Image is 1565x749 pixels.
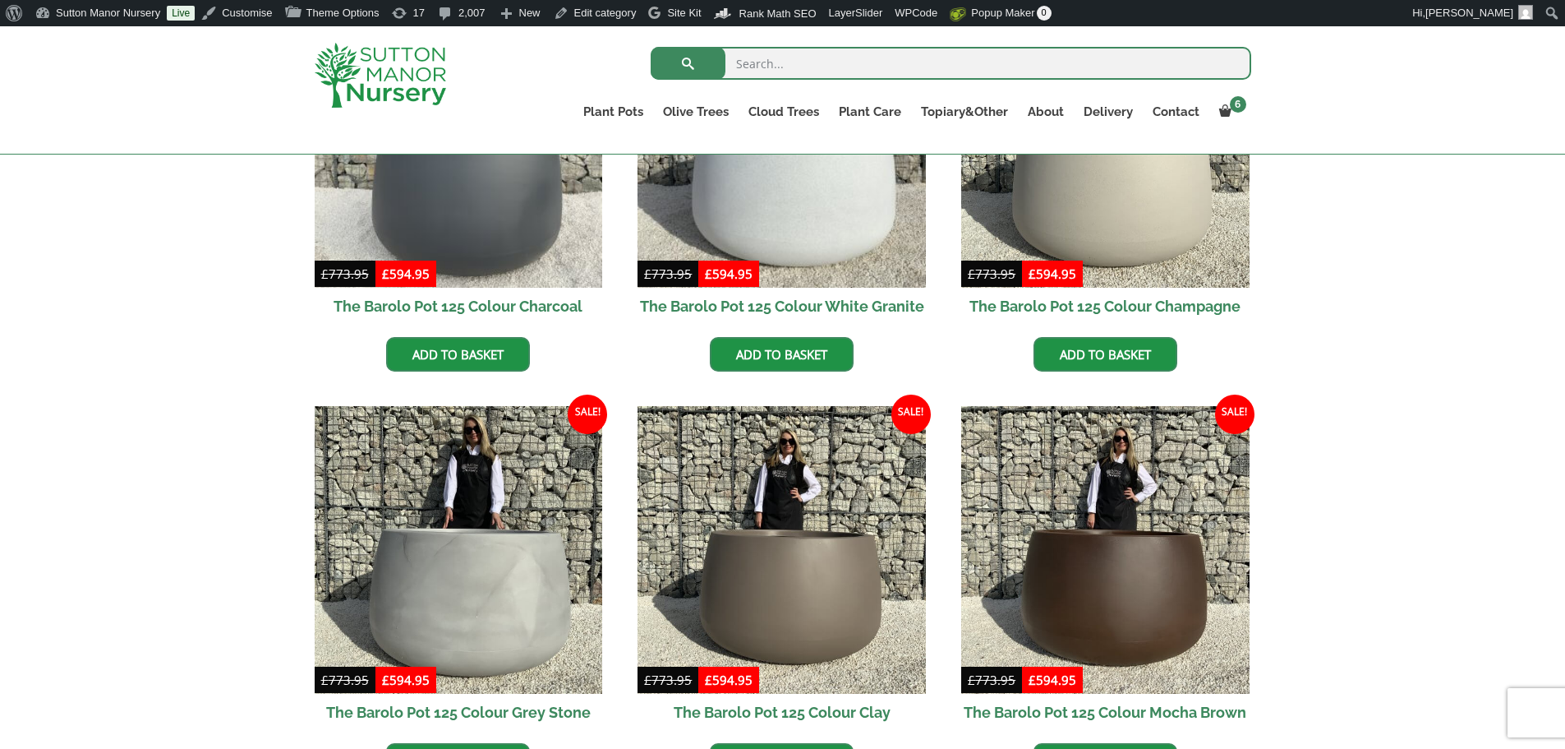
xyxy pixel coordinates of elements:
a: Olive Trees [653,100,739,123]
span: Sale! [568,395,607,434]
span: £ [321,266,329,282]
a: Plant Care [829,100,911,123]
a: Sale! The Barolo Pot 125 Colour Clay [638,406,926,732]
span: £ [1029,672,1036,688]
span: Sale! [891,395,931,434]
img: logo [315,43,446,108]
span: £ [644,266,651,282]
bdi: 773.95 [968,266,1015,282]
a: Plant Pots [573,100,653,123]
h2: The Barolo Pot 125 Colour Charcoal [315,288,603,325]
bdi: 773.95 [968,672,1015,688]
bdi: 773.95 [321,266,369,282]
span: 6 [1230,96,1246,113]
span: £ [321,672,329,688]
bdi: 773.95 [321,672,369,688]
a: Live [167,6,195,21]
span: Site Kit [667,7,701,19]
a: Add to basket: “The Barolo Pot 125 Colour Charcoal” [386,337,530,372]
h2: The Barolo Pot 125 Colour White Granite [638,288,926,325]
a: Contact [1143,100,1209,123]
span: Rank Math SEO [739,7,817,20]
bdi: 594.95 [705,672,753,688]
h2: The Barolo Pot 125 Colour Mocha Brown [961,694,1250,731]
bdi: 594.95 [382,672,430,688]
span: [PERSON_NAME] [1425,7,1513,19]
span: £ [705,672,712,688]
a: Add to basket: “The Barolo Pot 125 Colour White Granite” [710,337,854,372]
h2: The Barolo Pot 125 Colour Clay [638,694,926,731]
img: The Barolo Pot 125 Colour Grey Stone [315,406,603,695]
bdi: 773.95 [644,266,692,282]
a: Topiary&Other [911,100,1018,123]
a: Add to basket: “The Barolo Pot 125 Colour Champagne” [1033,337,1177,372]
a: Sale! The Barolo Pot 125 Colour Mocha Brown [961,406,1250,732]
span: £ [382,266,389,282]
span: £ [968,672,975,688]
span: 0 [1037,6,1052,21]
a: About [1018,100,1074,123]
bdi: 594.95 [1029,672,1076,688]
bdi: 773.95 [644,672,692,688]
span: £ [1029,266,1036,282]
a: Delivery [1074,100,1143,123]
a: Sale! The Barolo Pot 125 Colour Grey Stone [315,406,603,732]
bdi: 594.95 [1029,266,1076,282]
a: 6 [1209,100,1251,123]
img: The Barolo Pot 125 Colour Clay [638,406,926,695]
span: £ [644,672,651,688]
span: £ [382,672,389,688]
img: The Barolo Pot 125 Colour Mocha Brown [961,406,1250,695]
bdi: 594.95 [382,266,430,282]
a: Cloud Trees [739,100,829,123]
input: Search... [651,47,1251,80]
span: £ [705,266,712,282]
bdi: 594.95 [705,266,753,282]
h2: The Barolo Pot 125 Colour Grey Stone [315,694,603,731]
span: Sale! [1215,395,1254,434]
h2: The Barolo Pot 125 Colour Champagne [961,288,1250,325]
span: £ [968,266,975,282]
